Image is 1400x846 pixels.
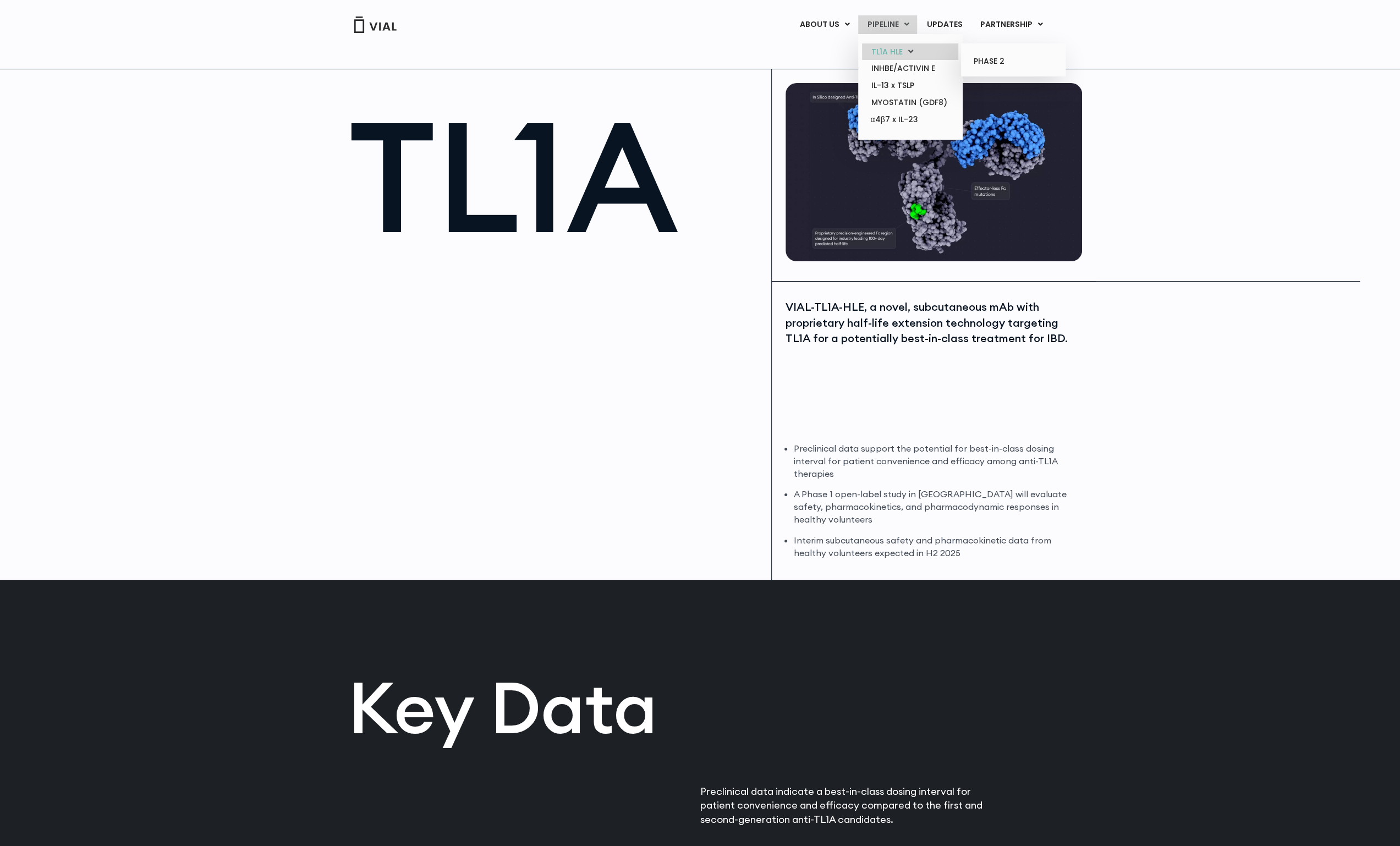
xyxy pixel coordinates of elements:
[965,53,1061,70] a: PHASE 2
[794,442,1079,480] li: Preclinical data support the potential for best-in-class dosing interval for patient convenience ...
[786,83,1082,261] img: TL1A antibody diagram.
[349,100,761,253] h1: TL1A
[862,43,958,61] a: TL1A HLEMenu Toggle
[700,784,992,827] p: Preclinical data indicate a best-in-class dosing interval for patient convenience and efficacy co...
[786,299,1079,347] div: VIAL-TL1A-HLE, a novel, subcutaneous mAb with proprietary half-life extension technology targetin...
[971,15,1051,34] a: PARTNERSHIPMenu Toggle
[858,15,917,34] a: PIPELINEMenu Toggle
[348,672,700,743] h2: Key Data
[794,534,1079,559] li: Interim subcutaneous safety and pharmacokinetic data from healthy volunteers expected in H2 2025
[862,60,958,77] a: INHBE/ACTIVIN E
[862,94,958,111] a: MYOSTATIN (GDF8)
[862,77,958,94] a: IL-13 x TSLP
[794,488,1079,526] li: A Phase 1 open-label study in [GEOGRAPHIC_DATA] will evaluate safety, pharmacokinetics, and pharm...
[790,15,858,34] a: ABOUT USMenu Toggle
[862,111,958,129] a: α4β7 x IL-23
[918,15,970,34] a: UPDATES
[353,17,397,33] img: Vial Logo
